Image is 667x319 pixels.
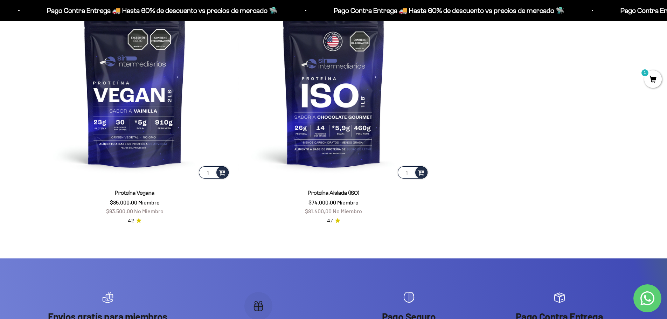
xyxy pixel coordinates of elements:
[333,208,362,214] span: No Miembro
[134,208,164,214] span: No Miembro
[138,199,160,206] span: Miembro
[128,217,134,225] span: 4.2
[106,208,133,214] span: $93.500,00
[327,217,340,225] a: 4.74.7 de 5.0 estrellas
[38,5,269,16] p: Pago Contra Entrega 🚚 Hasta 60% de descuento vs precios de mercado 🛸
[327,217,333,225] span: 4.7
[308,190,360,196] a: Proteína Aislada (ISO)
[325,5,555,16] p: Pago Contra Entrega 🚚 Hasta 60% de descuento vs precios de mercado 🛸
[110,199,137,206] span: $85.000,00
[641,69,649,77] mark: 1
[128,217,141,225] a: 4.24.2 de 5.0 estrellas
[308,199,336,206] span: $74.000,00
[337,199,359,206] span: Miembro
[305,208,332,214] span: $81.400,00
[644,76,662,84] a: 1
[115,190,154,196] a: Proteína Vegana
